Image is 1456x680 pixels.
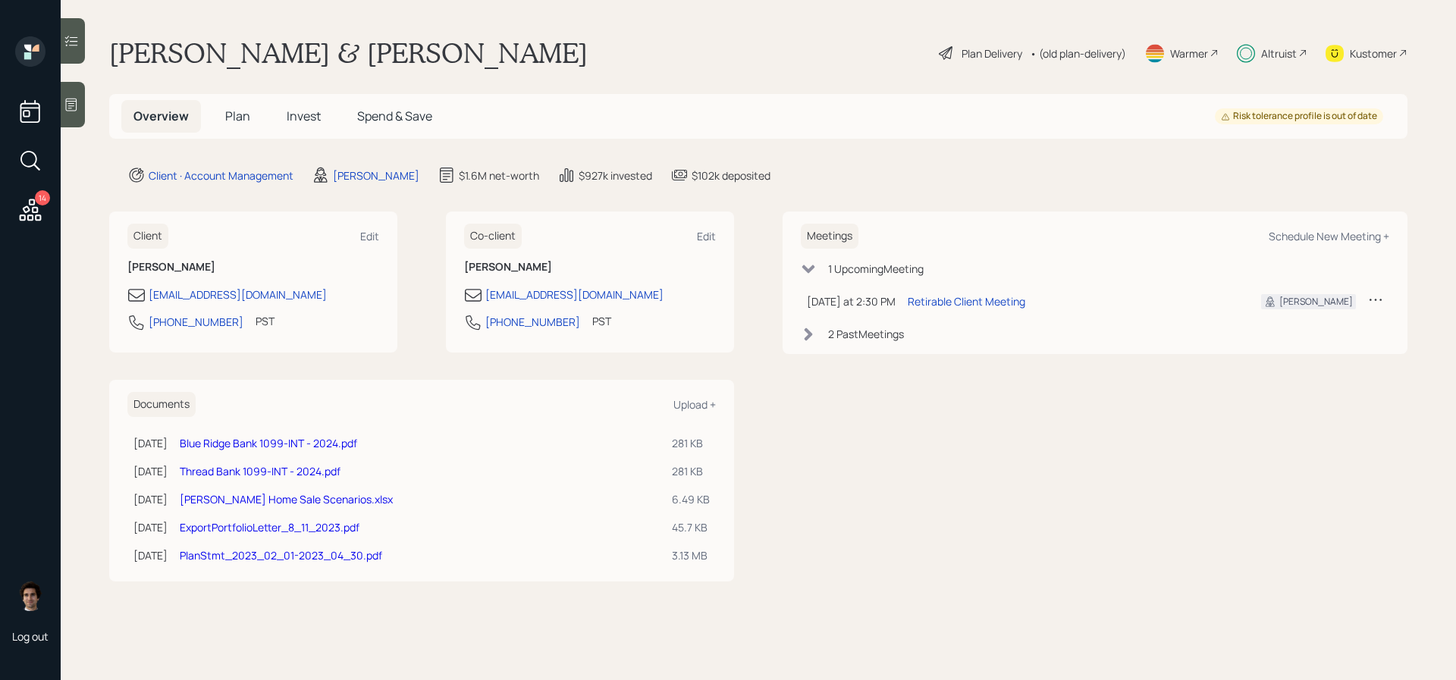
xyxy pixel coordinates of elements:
[464,224,522,249] h6: Co-client
[828,261,924,277] div: 1 Upcoming Meeting
[672,519,710,535] div: 45.7 KB
[801,224,858,249] h6: Meetings
[133,463,168,479] div: [DATE]
[485,287,664,302] div: [EMAIL_ADDRESS][DOMAIN_NAME]
[692,168,770,183] div: $102k deposited
[579,168,652,183] div: $927k invested
[1269,229,1389,243] div: Schedule New Meeting +
[360,229,379,243] div: Edit
[127,224,168,249] h6: Client
[962,45,1022,61] div: Plan Delivery
[180,436,357,450] a: Blue Ridge Bank 1099-INT - 2024.pdf
[149,287,327,302] div: [EMAIL_ADDRESS][DOMAIN_NAME]
[807,293,896,309] div: [DATE] at 2:30 PM
[464,261,716,274] h6: [PERSON_NAME]
[133,435,168,451] div: [DATE]
[133,108,189,124] span: Overview
[180,492,393,506] a: [PERSON_NAME] Home Sale Scenarios.xlsx
[459,168,539,183] div: $1.6M net-worth
[697,229,716,243] div: Edit
[672,463,710,479] div: 281 KB
[1279,295,1353,309] div: [PERSON_NAME]
[256,313,275,329] div: PST
[133,519,168,535] div: [DATE]
[592,313,611,329] div: PST
[15,581,45,611] img: harrison-schaefer-headshot-2.png
[180,520,359,534] a: ExportPortfolioLetter_8_11_2023.pdf
[12,629,49,644] div: Log out
[133,547,168,563] div: [DATE]
[180,548,382,562] a: PlanStmt_2023_02_01-2023_04_30.pdf
[1170,45,1208,61] div: Warmer
[35,190,50,205] div: 14
[828,326,904,342] div: 2 Past Meeting s
[133,491,168,507] div: [DATE]
[149,314,243,330] div: [PHONE_NUMBER]
[485,314,580,330] div: [PHONE_NUMBER]
[149,168,293,183] div: Client · Account Management
[673,397,716,412] div: Upload +
[908,293,1025,309] div: Retirable Client Meeting
[1030,45,1126,61] div: • (old plan-delivery)
[287,108,321,124] span: Invest
[180,464,340,478] a: Thread Bank 1099-INT - 2024.pdf
[333,168,419,183] div: [PERSON_NAME]
[672,435,710,451] div: 281 KB
[1221,110,1377,123] div: Risk tolerance profile is out of date
[1261,45,1297,61] div: Altruist
[127,261,379,274] h6: [PERSON_NAME]
[225,108,250,124] span: Plan
[672,547,710,563] div: 3.13 MB
[357,108,432,124] span: Spend & Save
[1350,45,1397,61] div: Kustomer
[672,491,710,507] div: 6.49 KB
[127,392,196,417] h6: Documents
[109,36,588,70] h1: [PERSON_NAME] & [PERSON_NAME]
